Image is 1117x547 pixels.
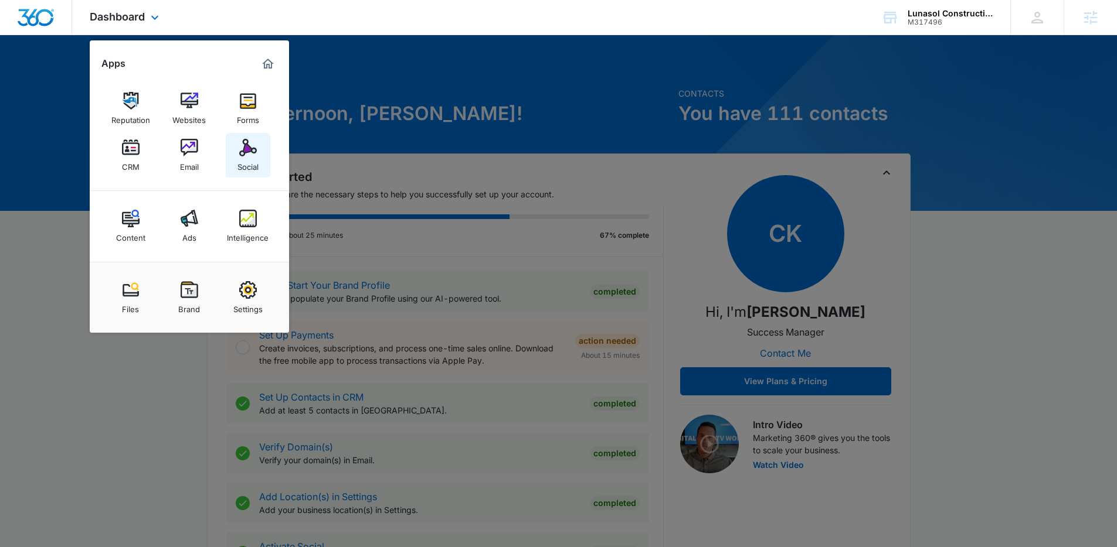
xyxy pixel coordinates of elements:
div: Brand [178,299,200,314]
div: Content [116,227,145,242]
a: Ads [167,204,212,248]
a: Files [108,275,153,320]
div: Social [237,156,259,172]
a: Social [226,133,270,177]
div: Files [122,299,139,314]
a: Intelligence [226,204,270,248]
div: account id [908,18,993,26]
a: Brand [167,275,212,320]
a: Forms [226,86,270,131]
a: Websites [167,86,212,131]
a: Marketing 360® Dashboard [259,54,277,73]
a: Reputation [108,86,153,131]
div: Email [180,156,199,172]
a: CRM [108,133,153,177]
div: CRM [122,156,140,172]
a: Settings [226,275,270,320]
div: Websites [172,110,206,125]
div: Intelligence [227,227,269,242]
a: Content [108,204,153,248]
span: Dashboard [90,11,145,23]
div: account name [908,9,993,18]
div: Reputation [111,110,150,125]
div: Settings [233,299,263,314]
a: Email [167,133,212,177]
div: Forms [237,110,259,125]
h2: Apps [101,58,125,69]
div: Ads [182,227,196,242]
